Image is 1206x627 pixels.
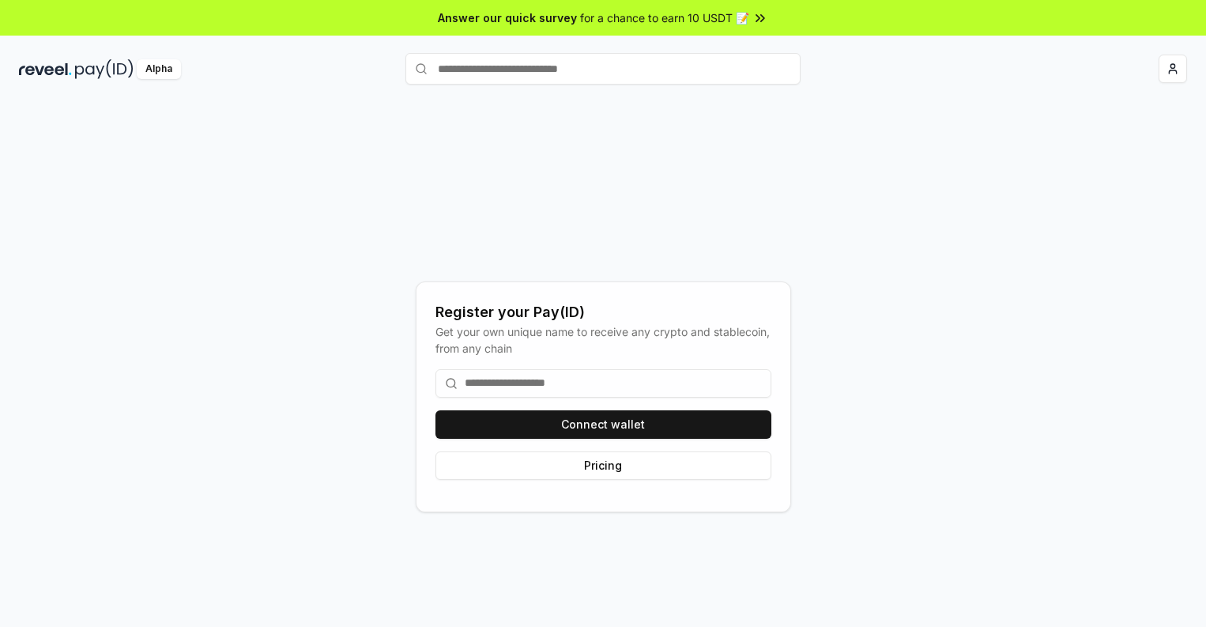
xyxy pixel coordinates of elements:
img: reveel_dark [19,59,72,79]
span: Answer our quick survey [438,9,577,26]
button: Pricing [435,451,771,480]
div: Register your Pay(ID) [435,301,771,323]
img: pay_id [75,59,134,79]
div: Alpha [137,59,181,79]
div: Get your own unique name to receive any crypto and stablecoin, from any chain [435,323,771,357]
span: for a chance to earn 10 USDT 📝 [580,9,749,26]
button: Connect wallet [435,410,771,439]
